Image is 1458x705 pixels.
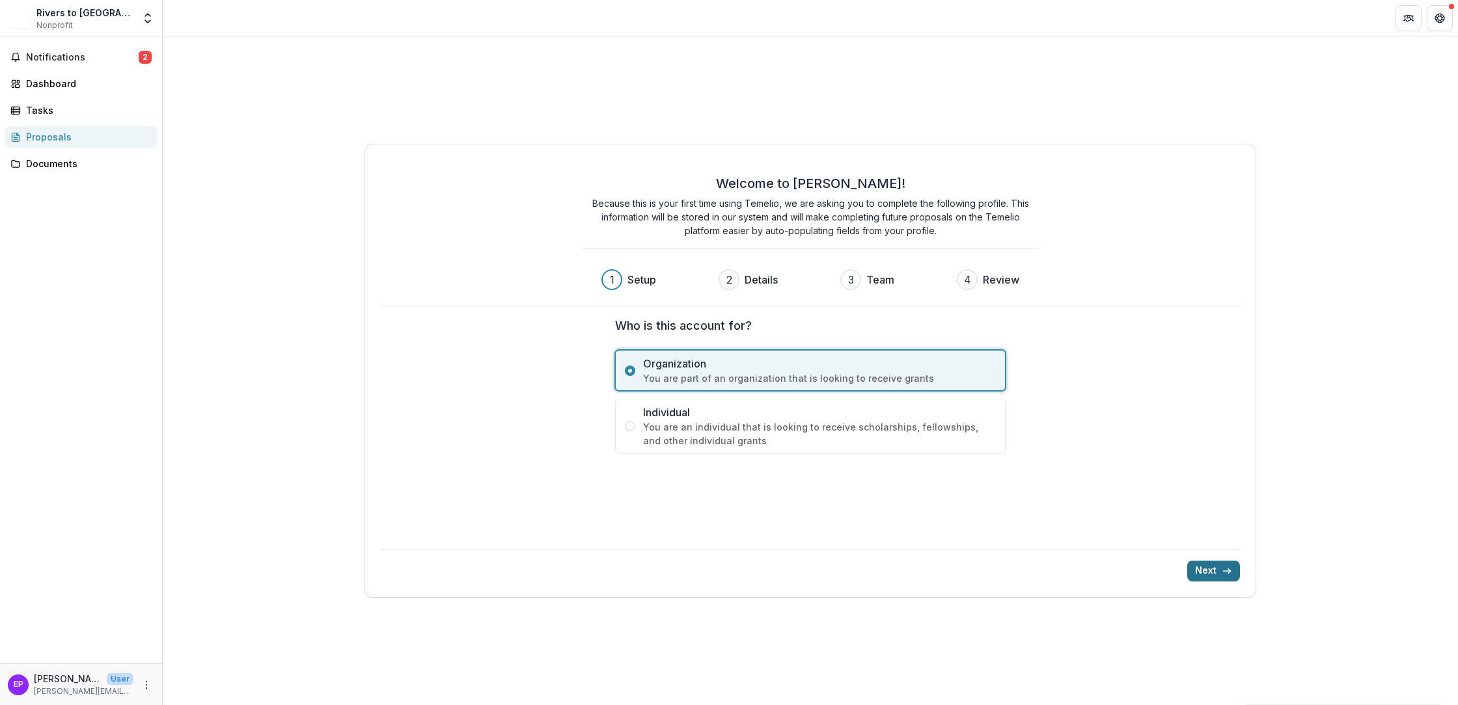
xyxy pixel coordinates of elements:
[139,677,154,693] button: More
[5,100,157,121] a: Tasks
[643,420,996,447] span: You are an individual that is looking to receive scholarships, fellowships, and other individual ...
[26,77,146,90] div: Dashboard
[745,272,778,287] h3: Details
[601,269,1019,290] div: Progress
[848,272,854,287] div: 3
[10,8,31,29] img: Rivers to Ridges
[1187,561,1240,581] button: Next
[34,685,133,697] p: [PERSON_NAME][EMAIL_ADDRESS][DOMAIN_NAME]
[107,673,133,685] p: User
[610,272,614,287] div: 1
[983,272,1019,287] h3: Review
[14,680,23,689] div: Emily Payne
[5,73,157,94] a: Dashboard
[26,103,146,117] div: Tasks
[5,47,157,68] button: Notifications2
[139,51,152,64] span: 2
[583,196,1038,237] p: Because this is your first time using Temelio, we are asking you to complete the following profil...
[866,272,894,287] h3: Team
[139,5,157,31] button: Open entity switcher
[5,153,157,174] a: Documents
[34,672,102,685] p: [PERSON_NAME]
[26,52,139,63] span: Notifications
[643,371,996,385] span: You are part of an organization that is looking to receive grants
[5,126,157,148] a: Proposals
[964,272,971,287] div: 4
[1427,5,1453,31] button: Get Help
[36,6,133,20] div: Rivers to [GEOGRAPHIC_DATA]
[26,130,146,144] div: Proposals
[643,405,996,420] span: Individual
[1396,5,1422,31] button: Partners
[627,272,656,287] h3: Setup
[36,20,73,31] span: Nonprofit
[716,176,905,191] h2: Welcome to [PERSON_NAME]!
[726,272,732,287] div: 2
[26,157,146,170] div: Documents
[615,317,998,334] label: Who is this account for?
[643,356,996,371] span: Organization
